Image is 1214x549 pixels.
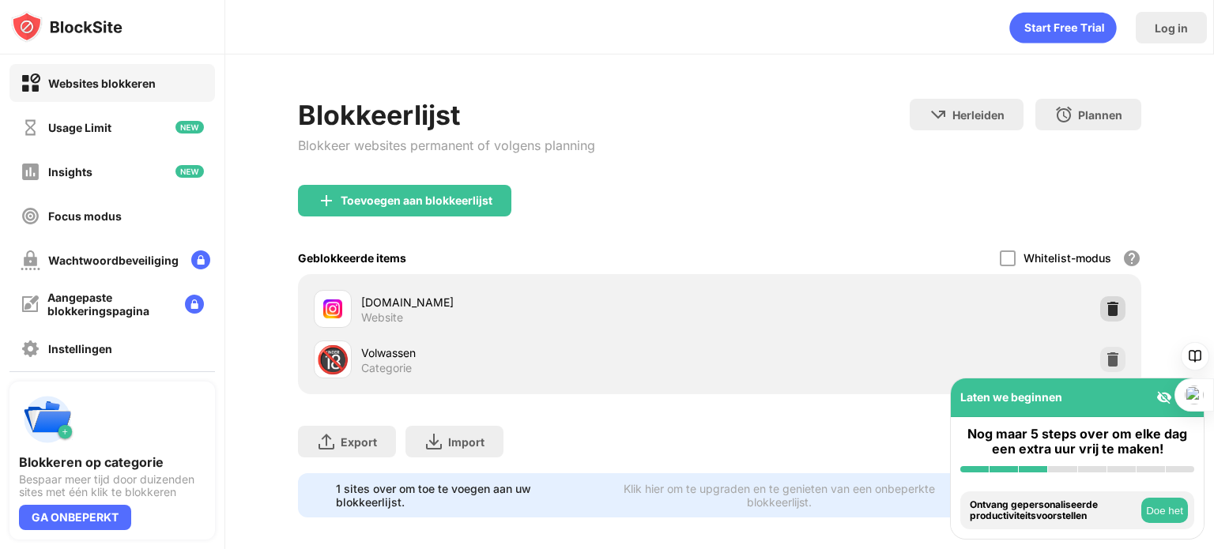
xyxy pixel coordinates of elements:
img: password-protection-off.svg [21,250,40,270]
div: Categorie [361,361,412,375]
div: Ontvang gepersonaliseerde productiviteitsvoorstellen [970,499,1137,522]
img: push-categories.svg [19,391,76,448]
img: lock-menu.svg [185,295,204,314]
div: Klik hier om te upgraden en te genieten van een onbeperkte blokkeerlijst. [599,482,960,509]
div: 🔞 [316,344,349,376]
div: 1 sites over om toe te voegen aan uw blokkeerlijst. [336,482,590,509]
img: focus-off.svg [21,206,40,226]
div: Log in [1155,21,1188,35]
div: [DOMAIN_NAME] [361,294,719,310]
img: new-icon.svg [175,121,204,133]
img: favicons [323,299,342,318]
div: Whitelist-modus [1024,251,1111,265]
div: Nog maar 5 steps over om elke dag een extra uur vrij te maken! [960,427,1194,457]
img: lock-menu.svg [191,250,210,269]
div: Blokkeer websites permanent of volgens planning [298,137,595,153]
img: block-on.svg [21,73,40,93]
div: Aangepaste blokkeringspagina [47,291,172,318]
div: Export [341,435,377,449]
div: Geblokkeerde items [298,251,406,265]
div: Bespaar meer tijd door duizenden sites met één klik te blokkeren [19,473,205,498]
div: Websites blokkeren [48,77,156,90]
div: Herleiden [952,108,1005,122]
img: insights-off.svg [21,162,40,182]
img: eye-not-visible.svg [1156,389,1172,405]
div: Instellingen [48,342,112,355]
div: Focus modus [48,209,122,223]
div: Laten we beginnen [960,390,1062,404]
div: Blokkeren op categorie [19,454,205,470]
div: Blokkeerlijst [298,99,595,131]
img: customize-block-page-off.svg [21,295,40,314]
div: Website [361,310,403,325]
img: time-usage-off.svg [21,118,40,137]
img: settings-off.svg [21,339,40,359]
div: Usage Limit [48,121,111,134]
div: Insights [48,165,92,179]
div: Import [448,435,484,449]
div: Plannen [1078,108,1122,122]
div: Volwassen [361,344,719,361]
img: new-icon.svg [175,165,204,178]
div: Toevoegen aan blokkeerlijst [341,194,492,207]
div: animation [1009,12,1117,43]
button: Doe het [1141,498,1188,523]
img: logo-blocksite.svg [11,11,123,43]
div: GA ONBEPERKT [19,505,131,530]
div: Wachtwoordbeveiliging [48,254,179,267]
